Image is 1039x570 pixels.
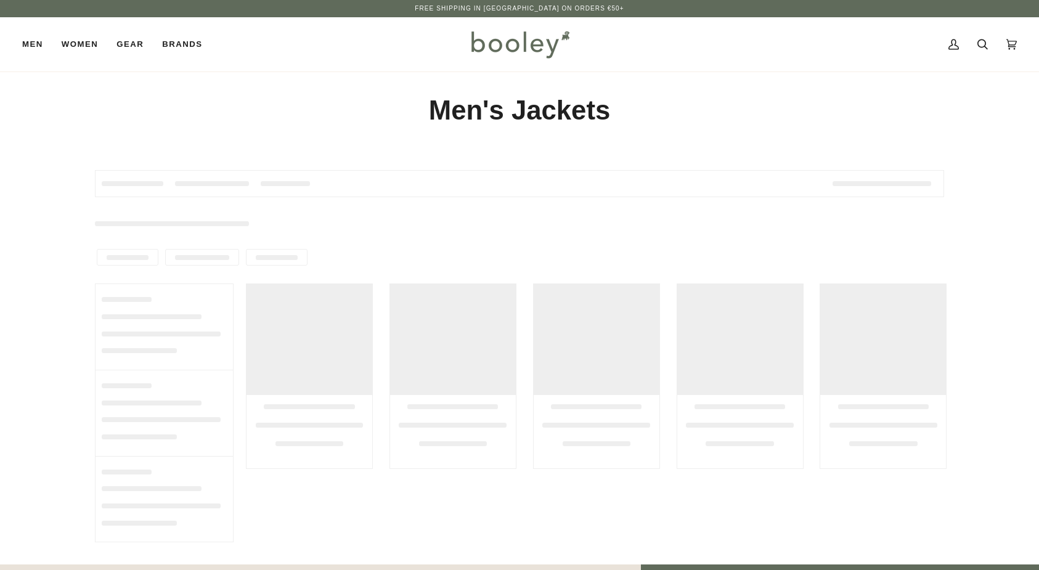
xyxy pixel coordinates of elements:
a: Women [52,17,107,71]
img: Booley [466,26,574,62]
a: Brands [153,17,211,71]
span: Brands [162,38,202,51]
p: Free Shipping in [GEOGRAPHIC_DATA] on Orders €50+ [415,4,624,14]
span: Men [22,38,43,51]
span: Gear [116,38,144,51]
span: Women [62,38,98,51]
a: Gear [107,17,153,71]
h1: Men's Jackets [95,94,944,128]
a: Men [22,17,52,71]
